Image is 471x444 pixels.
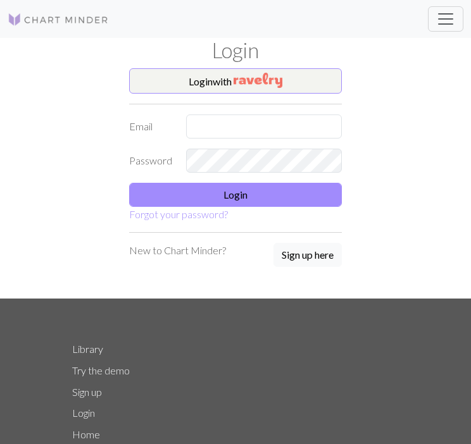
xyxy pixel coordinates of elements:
a: Forgot your password? [129,208,228,220]
label: Password [122,149,179,173]
a: Login [72,407,95,419]
a: Home [72,428,100,440]
a: Try the demo [72,364,130,376]
label: Email [122,114,179,139]
img: Ravelry [234,73,282,88]
h1: Login [65,38,406,63]
button: Sign up here [273,243,342,267]
button: Loginwith [129,68,342,94]
a: Library [72,343,103,355]
button: Login [129,183,342,207]
a: Sign up here [273,243,342,268]
p: New to Chart Minder? [129,243,226,258]
img: Logo [8,12,109,27]
a: Sign up [72,386,102,398]
button: Toggle navigation [428,6,463,32]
